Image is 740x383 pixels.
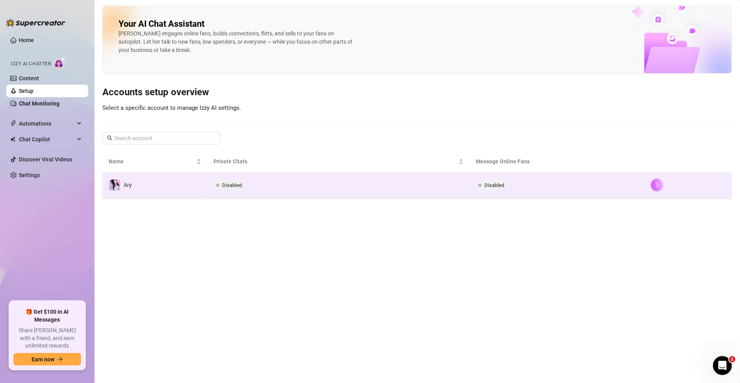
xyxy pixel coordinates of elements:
span: Chat Copilot [19,133,75,146]
span: search [107,135,113,141]
a: Discover Viral Videos [19,156,72,163]
th: Private Chats [208,151,470,172]
img: AI Chatter [54,57,66,68]
span: Ary [124,182,132,188]
input: Search account [114,134,210,142]
span: Automations [19,117,75,130]
a: Settings [19,172,40,178]
span: Earn now [32,356,54,363]
span: Name [109,157,195,166]
span: Select a specific account to manage Izzy AI settings. [102,104,241,111]
span: 1 [729,356,736,363]
span: right [655,182,660,188]
a: Content [19,75,39,81]
span: Share [PERSON_NAME] with a friend, and earn unlimited rewards [13,327,81,350]
span: Izzy AI Chatter [11,60,51,68]
button: Earn nowarrow-right [13,353,81,366]
span: Disabled [223,182,242,188]
a: Setup [19,88,33,94]
img: Chat Copilot [10,137,15,142]
h2: Your AI Chat Assistant [119,19,204,30]
span: Disabled [485,182,504,188]
button: right [651,179,664,191]
span: thunderbolt [10,120,17,127]
img: Ary [109,179,120,191]
a: Home [19,37,34,43]
a: Chat Monitoring [19,100,59,107]
span: Private Chats [214,157,457,166]
span: 🎁 Get $100 in AI Messages [13,308,81,324]
span: arrow-right [57,357,63,362]
img: logo-BBDzfeDw.svg [6,19,65,27]
th: Message Online Fans [470,151,645,172]
div: [PERSON_NAME] engages online fans, builds connections, flirts, and sells to your fans on autopilo... [119,30,355,54]
iframe: Intercom live chat [713,356,732,375]
th: Name [102,151,208,172]
h3: Accounts setup overview [102,86,732,99]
